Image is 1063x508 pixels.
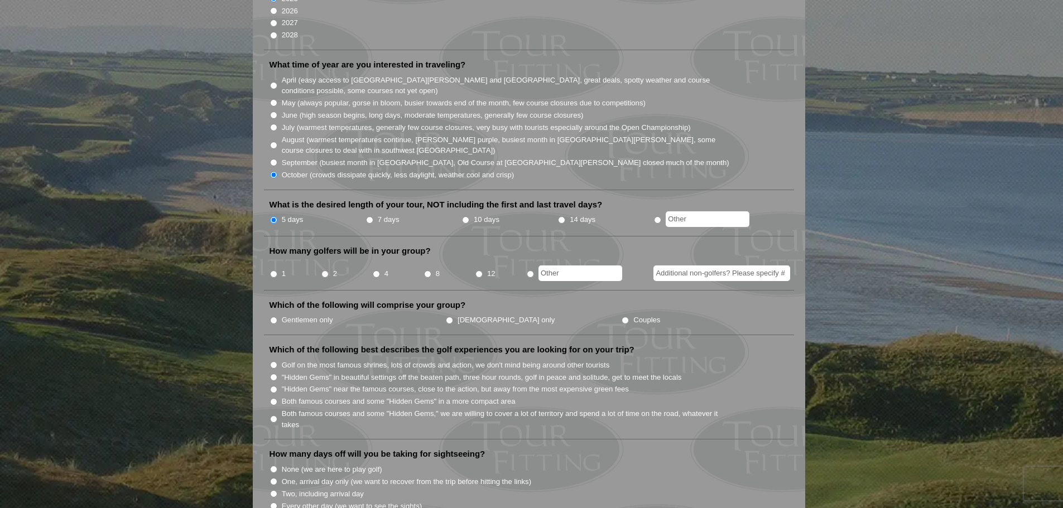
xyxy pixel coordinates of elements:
label: Which of the following will comprise your group? [270,299,466,311]
label: July (warmest temperatures, generally few course closures, very busy with tourists especially aro... [282,122,691,133]
label: Both famous courses and some "Hidden Gems," we are willing to cover a lot of territory and spend ... [282,408,730,430]
input: Other [538,265,622,281]
label: 2028 [282,30,298,41]
label: 1 [282,268,286,279]
label: June (high season begins, long days, moderate temperatures, generally few course closures) [282,110,584,121]
label: Couples [633,315,660,326]
label: 2 [333,268,337,279]
label: 4 [384,268,388,279]
label: August (warmest temperatures continue, [PERSON_NAME] purple, busiest month in [GEOGRAPHIC_DATA][P... [282,134,730,156]
label: "Hidden Gems" near the famous courses, close to the action, but away from the most expensive gree... [282,384,629,395]
label: Golf on the most famous shrines, lots of crowds and action, we don't mind being around other tour... [282,360,610,371]
label: [DEMOGRAPHIC_DATA] only [458,315,555,326]
label: May (always popular, gorse in bloom, busier towards end of the month, few course closures due to ... [282,98,646,109]
label: Two, including arrival day [282,488,364,500]
label: April (easy access to [GEOGRAPHIC_DATA][PERSON_NAME] and [GEOGRAPHIC_DATA], great deals, spotty w... [282,75,730,96]
label: What time of year are you interested in traveling? [270,59,466,70]
label: What is the desired length of your tour, NOT including the first and last travel days? [270,199,603,210]
label: Both famous courses and some "Hidden Gems" in a more compact area [282,396,516,407]
label: How many golfers will be in your group? [270,245,431,257]
label: October (crowds dissipate quickly, less daylight, weather cool and crisp) [282,170,514,181]
label: 2026 [282,6,298,17]
label: 10 days [474,214,499,225]
label: Gentlemen only [282,315,333,326]
label: 5 days [282,214,304,225]
label: "Hidden Gems" in beautiful settings off the beaten path, three hour rounds, golf in peace and sol... [282,372,682,383]
input: Additional non-golfers? Please specify # [653,265,790,281]
label: One, arrival day only (we want to recover from the trip before hitting the links) [282,476,531,487]
label: September (busiest month in [GEOGRAPHIC_DATA], Old Course at [GEOGRAPHIC_DATA][PERSON_NAME] close... [282,157,729,168]
label: 7 days [378,214,400,225]
label: 12 [487,268,496,279]
label: None (we are here to play golf) [282,464,382,475]
label: Which of the following best describes the golf experiences you are looking for on your trip? [270,344,634,355]
label: How many days off will you be taking for sightseeing? [270,448,485,459]
label: 14 days [570,214,595,225]
input: Other [666,211,749,227]
label: 8 [436,268,440,279]
label: 2027 [282,17,298,28]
